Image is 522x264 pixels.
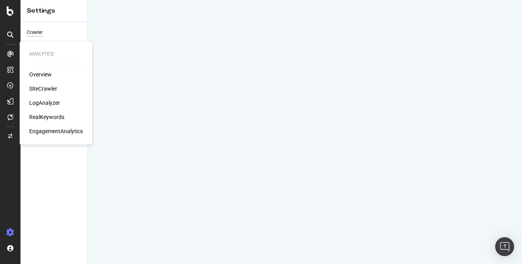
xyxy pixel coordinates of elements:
a: SiteCrawler [29,85,57,93]
div: Analytics [29,51,83,58]
a: RealKeywords [29,113,64,121]
div: Keywords [27,40,48,48]
div: Crawler [27,28,43,37]
a: Keywords [27,40,82,48]
a: Crawler [27,28,82,37]
a: LogAnalyzer [29,99,60,107]
a: EngagementAnalytics [29,127,83,135]
a: Overview [29,71,52,78]
div: Settings [27,6,81,15]
div: Open Intercom Messenger [495,237,514,256]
